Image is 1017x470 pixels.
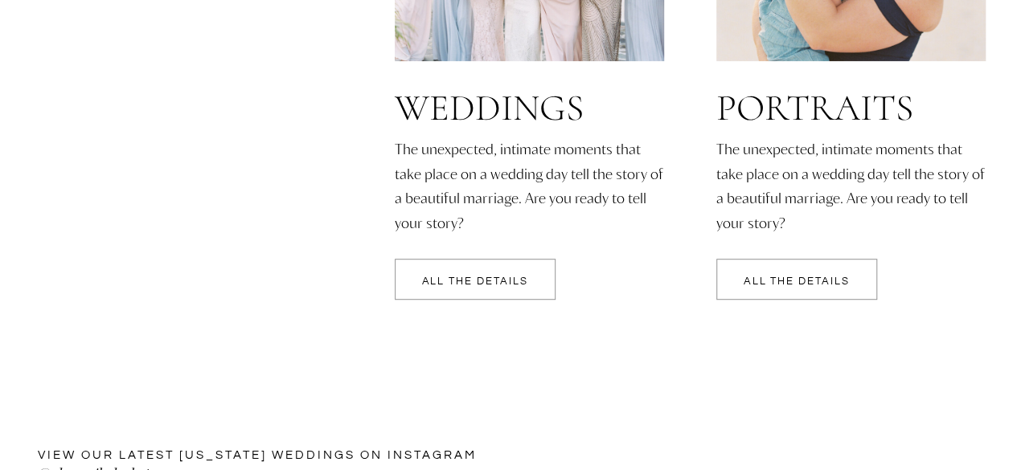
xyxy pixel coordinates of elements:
[716,137,990,206] p: The unexpected, intimate moments that take place on a wedding day tell the story of a beautiful m...
[395,89,663,123] a: weddings
[716,276,877,288] a: All the details
[716,89,985,123] a: Portraits
[395,276,556,288] a: All the details
[38,447,482,466] a: VIEW OUR LATEST [US_STATE] WEDDINGS ON instagram —
[395,137,668,206] p: The unexpected, intimate moments that take place on a wedding day tell the story of a beautiful m...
